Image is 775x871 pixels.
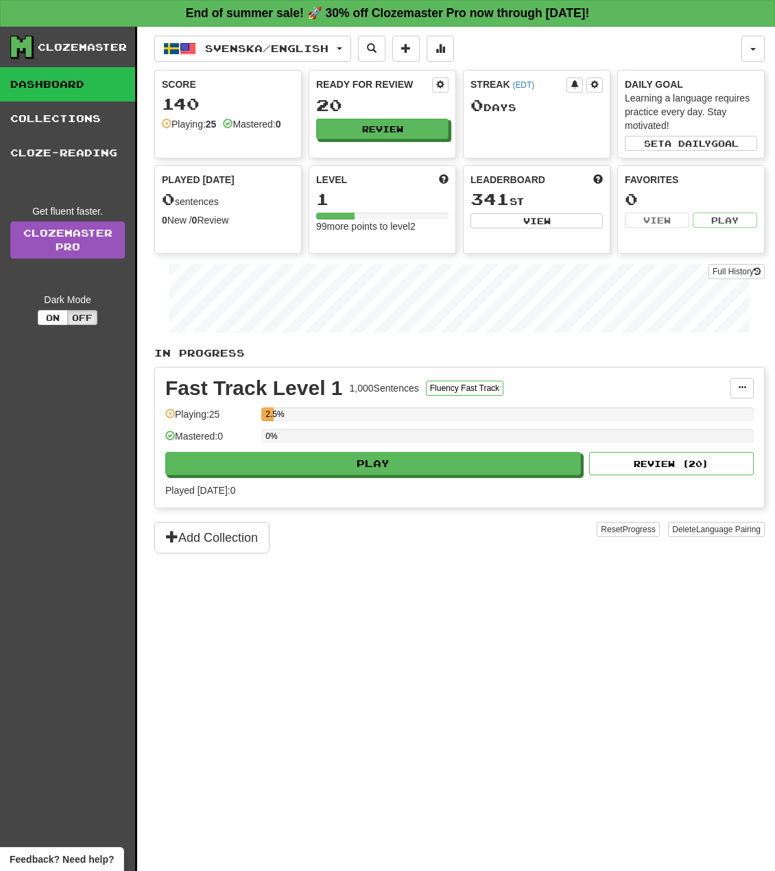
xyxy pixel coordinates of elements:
button: Fluency Fast Track [426,381,503,396]
div: Mastered: 0 [165,429,254,452]
div: sentences [162,191,294,208]
div: Mastered: [223,117,281,131]
div: 20 [316,97,449,114]
span: Played [DATE] [162,173,235,187]
div: New / Review [162,213,294,227]
div: Dark Mode [10,293,125,307]
button: More stats [427,36,454,62]
button: Play [693,213,757,228]
div: st [470,191,603,208]
div: Playing: [162,117,216,131]
strong: 25 [206,119,217,130]
div: Ready for Review [316,77,432,91]
span: Language Pairing [696,525,761,534]
button: View [625,213,689,228]
span: 0 [470,95,484,115]
div: Favorites [625,173,757,187]
strong: End of summer sale! 🚀 30% off Clozemaster Pro now through [DATE]! [186,6,590,20]
button: Review [316,119,449,139]
span: 341 [470,189,510,208]
div: 2.5% [265,407,274,421]
span: Open feedback widget [10,852,114,866]
div: Streak [470,77,567,91]
button: Review (20) [589,452,754,475]
strong: 0 [192,215,198,226]
div: 140 [162,95,294,112]
div: Score [162,77,294,91]
button: View [470,213,603,228]
span: Level [316,173,347,187]
a: ClozemasterPro [10,222,125,259]
strong: 0 [162,215,167,226]
button: Off [67,310,97,325]
button: On [38,310,68,325]
div: Daily Goal [625,77,757,91]
button: Full History [708,264,765,279]
span: Svenska / English [205,43,329,54]
strong: 0 [276,119,281,130]
span: This week in points, UTC [593,173,603,187]
a: (EDT) [512,80,534,90]
div: 1 [316,191,449,208]
div: Day s [470,97,603,115]
div: Clozemaster [38,40,127,54]
div: Playing: 25 [165,407,254,430]
span: Played [DATE]: 0 [165,485,235,496]
button: Add Collection [154,522,270,553]
div: Get fluent faster. [10,204,125,218]
span: 0 [162,189,175,208]
p: In Progress [154,346,765,360]
div: Fast Track Level 1 [165,378,343,398]
span: Leaderboard [470,173,545,187]
span: a daily [665,139,711,148]
div: 99 more points to level 2 [316,219,449,233]
button: Search sentences [358,36,385,62]
div: Learning a language requires practice every day. Stay motivated! [625,91,757,132]
div: 1,000 Sentences [350,381,419,395]
span: Score more points to level up [439,173,449,187]
button: Play [165,452,581,475]
div: 0 [625,191,757,208]
button: Add sentence to collection [392,36,420,62]
button: Seta dailygoal [625,136,757,151]
span: Progress [623,525,656,534]
button: ResetProgress [597,522,659,537]
button: Svenska/English [154,36,351,62]
button: DeleteLanguage Pairing [668,522,765,537]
